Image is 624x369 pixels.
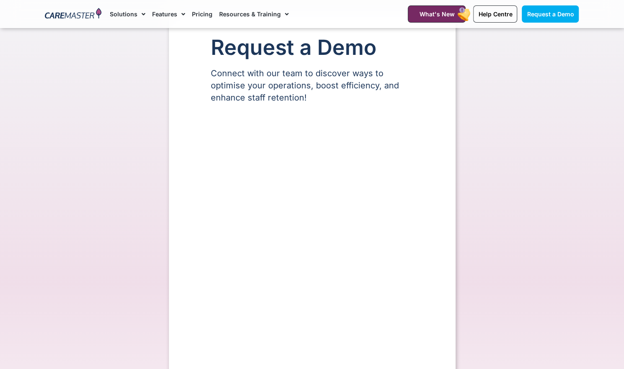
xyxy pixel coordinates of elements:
a: Request a Demo [522,5,579,23]
span: What's New [419,10,454,18]
span: Help Centre [478,10,512,18]
span: Request a Demo [527,10,574,18]
a: Help Centre [473,5,517,23]
h1: Request a Demo [211,36,414,59]
a: What's New [408,5,466,23]
p: Connect with our team to discover ways to optimise your operations, boost efficiency, and enhance... [211,67,414,104]
img: CareMaster Logo [45,8,101,21]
